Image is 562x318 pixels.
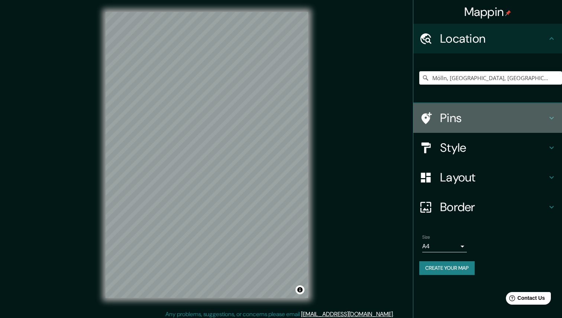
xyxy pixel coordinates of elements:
[505,10,511,16] img: pin-icon.png
[422,234,430,240] label: Size
[413,192,562,222] div: Border
[422,240,467,252] div: A4
[464,4,511,19] h4: Mappin
[413,24,562,53] div: Location
[419,261,475,275] button: Create your map
[496,289,554,310] iframe: Help widget launcher
[440,170,547,185] h4: Layout
[106,12,308,298] canvas: Map
[295,285,304,294] button: Toggle attribution
[440,111,547,125] h4: Pins
[413,103,562,133] div: Pins
[440,31,547,46] h4: Location
[440,200,547,214] h4: Border
[301,310,393,318] a: [EMAIL_ADDRESS][DOMAIN_NAME]
[419,71,562,85] input: Pick your city or area
[440,140,547,155] h4: Style
[413,133,562,163] div: Style
[413,163,562,192] div: Layout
